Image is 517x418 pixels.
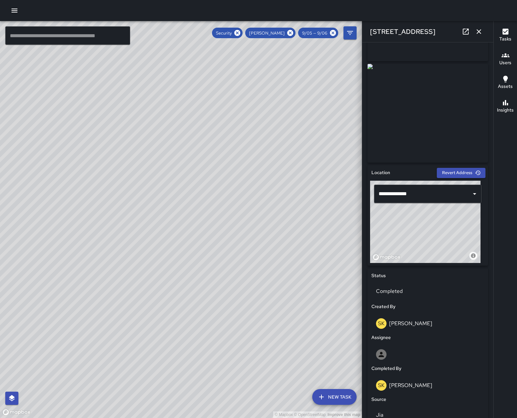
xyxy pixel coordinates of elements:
p: [PERSON_NAME] [389,320,432,327]
button: Users [494,47,517,71]
h6: Tasks [499,36,511,43]
button: Assets [494,71,517,95]
button: Open [470,189,479,198]
button: Revert Address [437,168,485,178]
button: Tasks [494,24,517,47]
h6: Location [371,169,390,176]
h6: Insights [497,107,514,114]
button: Filters [343,26,357,39]
span: Security [212,30,236,36]
div: 9/05 — 9/06 [298,28,338,38]
span: [PERSON_NAME] [245,30,289,36]
button: Insights [494,95,517,118]
button: New Task [312,389,357,405]
h6: Completed By [371,365,401,372]
p: Completed [376,287,480,295]
h6: Created By [371,303,395,310]
h6: Status [371,272,386,279]
h6: Source [371,396,386,403]
img: request_images%2Fc27a6b40-8a68-11f0-8f23-9dc2463eab9c [367,64,488,163]
p: SK [378,320,385,327]
h6: Assignee [371,334,391,341]
h6: Assets [498,83,513,90]
span: 9/05 — 9/06 [298,30,331,36]
h6: [STREET_ADDRESS] [370,26,435,37]
p: SK [378,381,385,389]
p: [PERSON_NAME] [389,382,432,389]
div: [PERSON_NAME] [245,28,295,38]
div: Security [212,28,243,38]
h6: Users [499,59,511,66]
